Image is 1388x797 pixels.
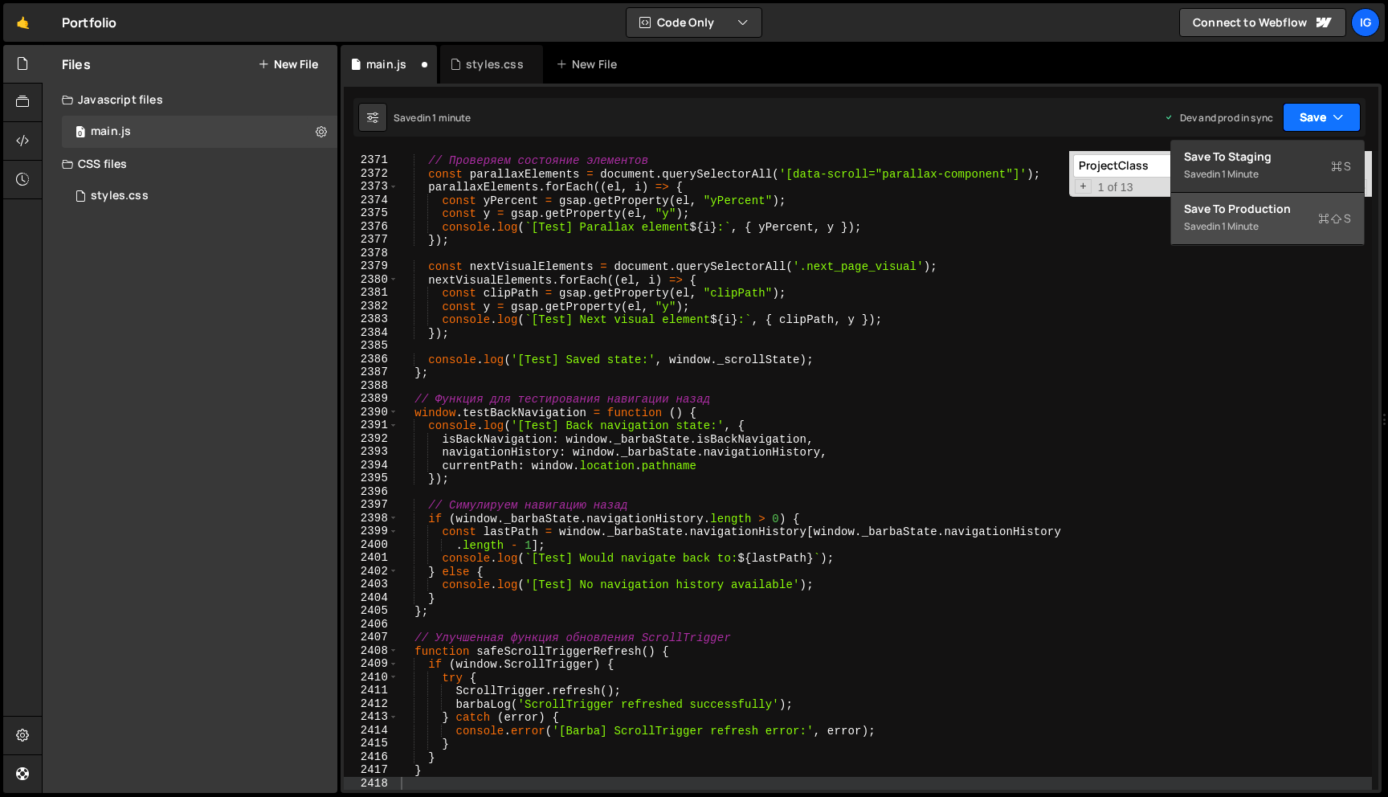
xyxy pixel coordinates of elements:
div: 2373 [344,180,398,194]
div: Saved [394,111,472,125]
div: 2386 [344,353,398,366]
span: 1 of 13 [1092,181,1140,194]
div: 2411 [344,684,398,697]
div: 2388 [344,379,398,393]
div: 2399 [344,525,398,538]
div: 2374 [344,194,398,207]
div: Portfolio [62,13,116,32]
div: 2392 [344,432,398,446]
div: 2409 [344,657,398,671]
input: Search for [1073,154,1275,178]
div: in 1 minute [1212,219,1259,233]
div: 2418 [344,777,398,791]
div: 2389 [344,392,398,406]
div: 2377 [344,233,398,247]
div: 14577/44352.css [62,180,337,212]
div: 2416 [344,750,398,764]
div: 2382 [344,300,398,313]
div: 2376 [344,220,398,234]
a: 🤙 [3,3,43,42]
div: 2372 [344,167,398,181]
button: Save [1283,103,1361,132]
div: 2375 [344,206,398,220]
span: 0 [76,127,85,140]
div: 2407 [344,631,398,644]
div: 2379 [344,260,398,273]
div: 2391 [344,419,398,432]
div: in 1 minute [423,111,472,125]
div: 2400 [344,538,398,552]
div: New File [556,56,623,72]
div: 2403 [344,578,398,591]
div: 2380 [344,273,398,287]
div: Javascript files [43,84,337,116]
div: 2413 [344,710,398,724]
div: 2378 [344,247,398,260]
button: Code Only [627,8,761,37]
div: Saved [1184,217,1351,236]
div: in 1 minute [1212,167,1259,181]
button: Save to ProductionS Savedin 1 minute [1171,193,1364,245]
span: Toggle Replace mode [1075,179,1092,194]
div: Save to Staging [1184,149,1351,165]
div: 2387 [344,366,398,379]
div: 2385 [344,339,398,353]
div: 2404 [344,591,398,605]
div: 2414 [344,724,398,738]
div: 2415 [344,737,398,750]
div: main.js [91,125,131,139]
div: 2371 [344,153,398,167]
div: Saved [1184,165,1351,184]
button: New File [258,58,318,71]
span: S [1331,158,1351,174]
div: 2401 [344,551,398,565]
div: 2394 [344,459,398,472]
div: 2397 [344,498,398,512]
span: S [1318,210,1351,227]
div: 2381 [344,286,398,300]
a: Connect to Webflow [1179,8,1346,37]
div: 2398 [344,512,398,525]
div: 2406 [344,618,398,631]
div: 2412 [344,697,398,711]
div: Save to Production [1184,201,1351,217]
div: Dev and prod in sync [1164,111,1273,125]
div: 2383 [344,313,398,326]
div: 2417 [344,763,398,777]
div: 2408 [344,644,398,658]
div: main.js [366,56,406,72]
div: 2393 [344,445,398,459]
h2: Files [62,55,91,73]
div: 2384 [344,326,398,340]
div: 2405 [344,604,398,618]
div: CSS files [43,148,337,180]
div: styles.css [466,56,524,72]
div: 2402 [344,565,398,578]
a: Ig [1351,8,1380,37]
div: 14577/44954.js [62,116,337,148]
div: 2395 [344,472,398,485]
div: 2396 [344,485,398,499]
button: Save to StagingS Savedin 1 minute [1171,141,1364,193]
div: 2390 [344,406,398,419]
div: styles.css [91,189,149,203]
div: 2410 [344,671,398,685]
